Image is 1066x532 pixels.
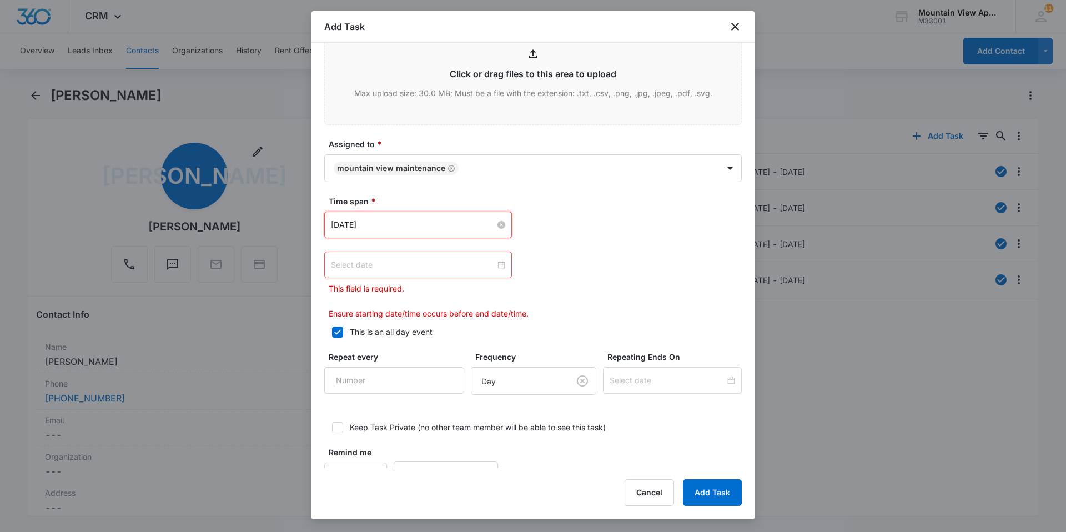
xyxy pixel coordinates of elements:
[610,374,725,387] input: Select date
[337,164,445,172] div: Mountain View Maintenance
[683,479,742,506] button: Add Task
[350,421,606,433] div: Keep Task Private (no other team member will be able to see this task)
[607,351,746,363] label: Repeating Ends On
[324,367,464,394] input: Number
[350,326,433,338] div: This is an all day event
[324,20,365,33] h1: Add Task
[331,259,495,271] input: Select date
[329,351,469,363] label: Repeat every
[475,351,601,363] label: Frequency
[728,20,742,33] button: close
[331,219,495,231] input: Aug 15, 2025
[475,466,493,484] button: Clear
[625,479,674,506] button: Cancel
[329,138,746,150] label: Assigned to
[497,221,505,229] span: close-circle
[329,446,391,458] label: Remind me
[329,195,746,207] label: Time span
[329,283,533,294] p: This field is required.
[445,164,455,172] div: Remove Mountain View Maintenance
[329,308,742,319] p: Ensure starting date/time occurs before end date/time.
[324,463,387,489] input: Number
[574,372,591,390] button: Clear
